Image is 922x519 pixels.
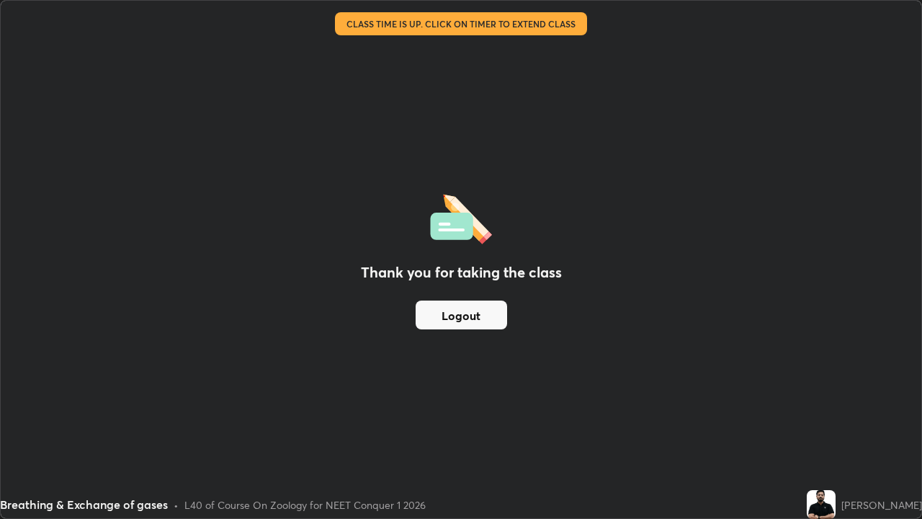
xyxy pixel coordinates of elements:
button: Logout [416,301,507,329]
h2: Thank you for taking the class [361,262,562,283]
div: L40 of Course On Zoology for NEET Conquer 1 2026 [184,497,426,513]
img: offlineFeedback.1438e8b3.svg [430,190,492,244]
img: 54f690991e824e6993d50b0d6a1f1dc5.jpg [807,490,836,519]
div: [PERSON_NAME] [841,497,922,513]
div: • [174,497,179,513]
